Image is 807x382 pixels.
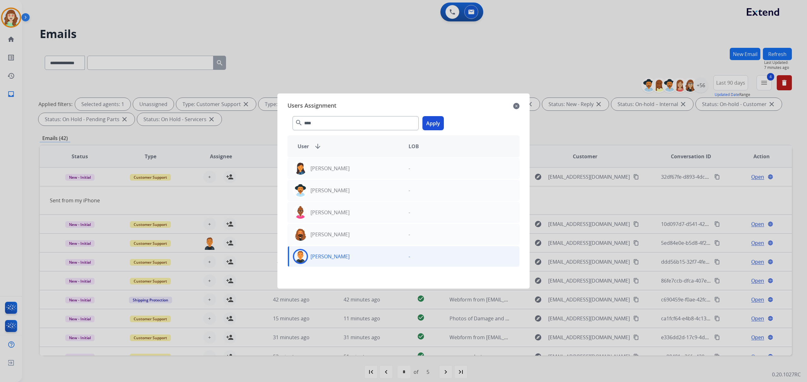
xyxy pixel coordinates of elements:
span: LOB [409,143,419,150]
mat-icon: close [513,102,520,110]
mat-icon: search [295,119,303,126]
p: [PERSON_NAME] [311,253,350,260]
p: [PERSON_NAME] [311,187,350,194]
div: User [293,143,403,150]
p: [PERSON_NAME] [311,165,350,172]
p: - [409,253,410,260]
p: [PERSON_NAME] [311,209,350,216]
p: [PERSON_NAME] [311,231,350,238]
mat-icon: arrow_downward [314,143,322,150]
p: - [409,209,410,216]
p: - [409,165,410,172]
p: - [409,231,410,238]
button: Apply [422,116,444,130]
span: Users Assignment [287,101,336,111]
p: - [409,187,410,194]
